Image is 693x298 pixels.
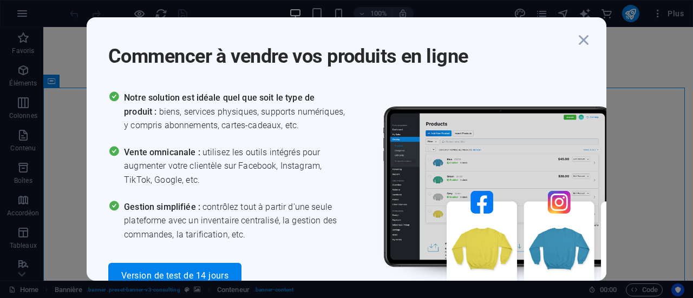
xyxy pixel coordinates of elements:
button: Version de test de 14 jours [108,263,241,289]
span: Vente omnicanale : [124,147,202,157]
h1: Commencer à vendre vos produits en ligne [108,30,574,69]
span: Version de test de 14 jours [121,271,228,280]
span: Notre solution est idéale quel que soit le type de produit : [124,92,315,117]
span: utilisez les outils intégrés pour augmenter votre clientèle sur Facebook, Instagram, TikTok, Goog... [124,145,346,187]
span: biens, services physiques, supports numériques, y compris abonnements, cartes-cadeaux, etc. [124,91,346,133]
span: contrôlez tout à partir d'une seule plateforme avec un inventaire centralisé, la gestion des comm... [124,200,346,242]
span: Gestion simplifiée : [124,202,202,212]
